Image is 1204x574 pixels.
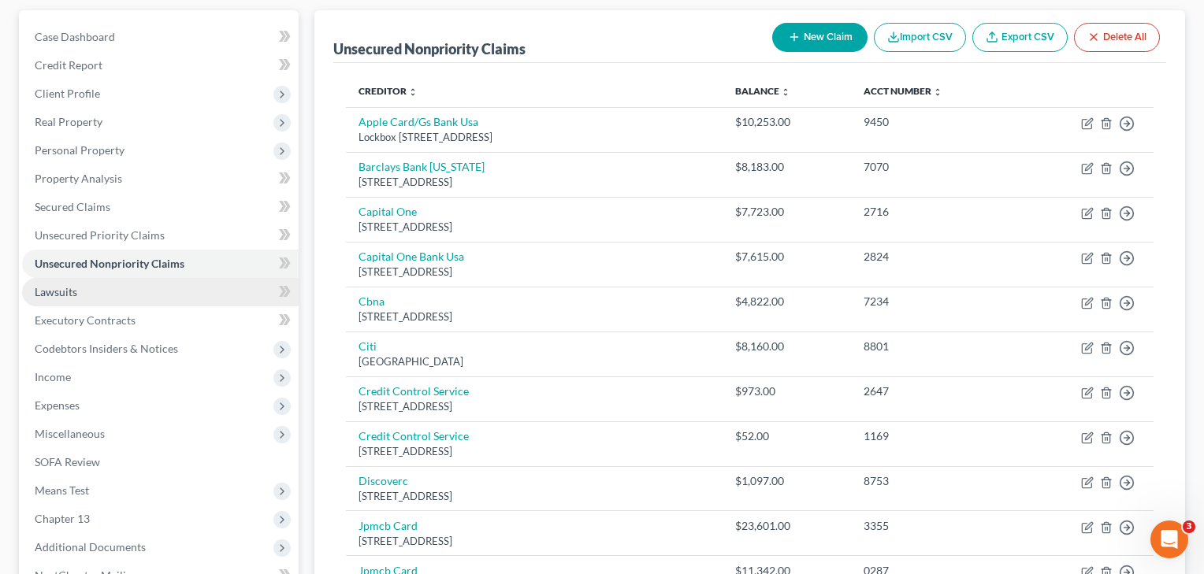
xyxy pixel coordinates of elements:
[864,339,1005,354] div: 8801
[35,427,105,440] span: Miscellaneous
[864,383,1005,399] div: 2647
[864,85,942,97] a: Acct Number unfold_more
[359,85,418,97] a: Creditor unfold_more
[359,384,469,398] a: Credit Control Service
[35,540,146,554] span: Additional Documents
[735,159,838,175] div: $8,183.00
[35,398,80,412] span: Expenses
[735,339,838,354] div: $8,160.00
[22,448,299,476] a: SOFA Review
[864,114,1005,130] div: 9450
[359,265,710,280] div: [STREET_ADDRESS]
[1150,520,1188,558] iframe: Intercom live chat
[864,204,1005,220] div: 2716
[781,87,790,97] i: unfold_more
[35,285,77,298] span: Lawsuits
[359,399,710,414] div: [STREET_ADDRESS]
[22,51,299,80] a: Credit Report
[864,159,1005,175] div: 7070
[359,130,710,145] div: Lockbox [STREET_ADDRESS]
[864,294,1005,309] div: 7234
[35,200,110,213] span: Secured Claims
[359,444,710,459] div: [STREET_ADDRESS]
[359,205,417,218] a: Capital One
[735,114,838,130] div: $10,253.00
[359,534,710,549] div: [STREET_ADDRESS]
[735,473,838,489] div: $1,097.00
[359,354,710,369] div: [GEOGRAPHIC_DATA]
[359,115,478,128] a: Apple Card/Gs Bank Usa
[1183,520,1195,533] span: 3
[359,519,418,532] a: Jpmcb Card
[864,428,1005,444] div: 1169
[359,429,469,443] a: Credit Control Service
[22,165,299,193] a: Property Analysis
[359,175,710,190] div: [STREET_ADDRESS]
[864,249,1005,265] div: 2824
[22,193,299,221] a: Secured Claims
[359,250,464,263] a: Capital One Bank Usa
[22,221,299,250] a: Unsecured Priority Claims
[35,115,102,128] span: Real Property
[35,483,89,497] span: Means Test
[35,342,178,355] span: Codebtors Insiders & Notices
[735,85,790,97] a: Balance unfold_more
[735,294,838,309] div: $4,822.00
[35,172,122,185] span: Property Analysis
[735,518,838,534] div: $23,601.00
[35,143,124,157] span: Personal Property
[35,58,102,72] span: Credit Report
[408,87,418,97] i: unfold_more
[35,370,71,383] span: Income
[735,204,838,220] div: $7,723.00
[1074,23,1160,52] button: Delete All
[35,313,136,327] span: Executory Contracts
[22,278,299,306] a: Lawsuits
[864,473,1005,489] div: 8753
[864,518,1005,534] div: 3355
[359,160,485,173] a: Barclays Bank [US_STATE]
[735,249,838,265] div: $7,615.00
[35,228,165,242] span: Unsecured Priority Claims
[359,220,710,235] div: [STREET_ADDRESS]
[35,455,100,468] span: SOFA Review
[359,474,408,487] a: Discoverc
[359,339,377,353] a: Citi
[35,30,115,43] span: Case Dashboard
[735,428,838,444] div: $52.00
[972,23,1068,52] a: Export CSV
[35,512,90,525] span: Chapter 13
[359,489,710,504] div: [STREET_ADDRESS]
[35,257,184,270] span: Unsecured Nonpriority Claims
[874,23,966,52] button: Import CSV
[22,306,299,335] a: Executory Contracts
[333,39,526,58] div: Unsecured Nonpriority Claims
[735,383,838,399] div: $973.00
[22,250,299,278] a: Unsecured Nonpriority Claims
[772,23,868,52] button: New Claim
[22,23,299,51] a: Case Dashboard
[35,87,100,100] span: Client Profile
[933,87,942,97] i: unfold_more
[359,294,385,308] a: Cbna
[359,309,710,324] div: [STREET_ADDRESS]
